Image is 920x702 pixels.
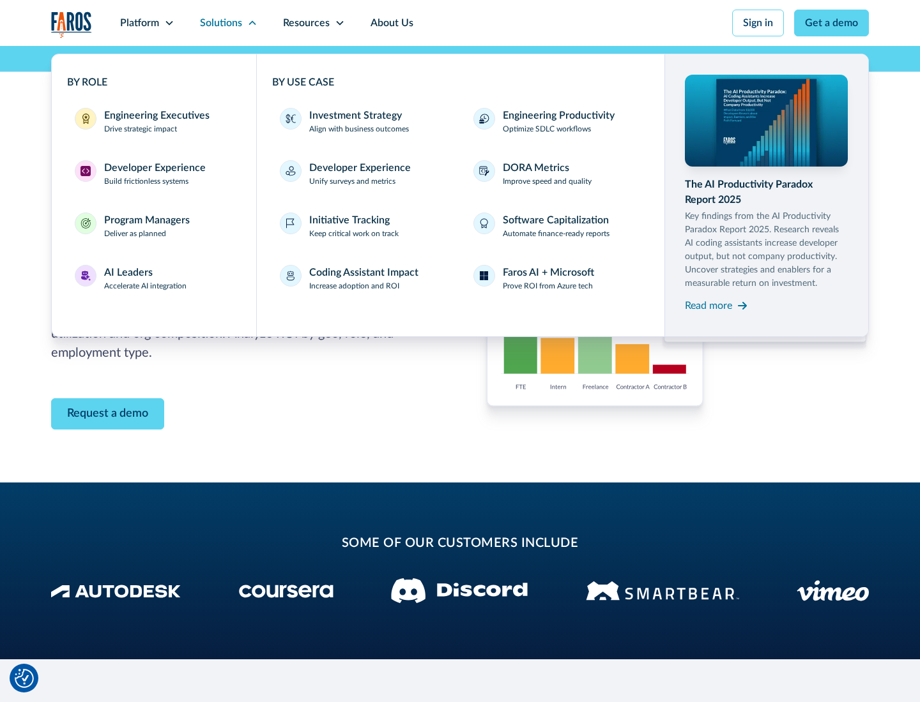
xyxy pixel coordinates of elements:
[586,579,739,602] img: Smartbear Logo
[794,10,869,36] a: Get a demo
[15,669,34,688] img: Revisit consent button
[503,213,609,228] div: Software Capitalization
[272,153,456,195] a: Developer ExperienceUnify surveys and metrics
[309,123,409,135] p: Align with business outcomes
[685,177,848,207] div: The AI Productivity Paradox Report 2025
[104,280,187,292] p: Accelerate AI integration
[503,228,609,239] p: Automate finance-ready reports
[309,265,418,280] div: Coding Assistant Impact
[15,669,34,688] button: Cookie Settings
[797,580,869,601] img: Vimeo logo
[309,160,411,175] div: Developer Experience
[272,75,649,90] div: BY USE CASE
[283,15,330,31] div: Resources
[120,15,159,31] div: Platform
[685,210,848,290] p: Key findings from the AI Productivity Paradox Report 2025. Research reveals AI coding assistants ...
[309,175,395,187] p: Unify surveys and metrics
[272,100,456,142] a: Investment StrategyAlign with business outcomes
[51,11,92,38] img: Logo of the analytics and reporting company Faros.
[391,578,528,603] img: Discord logo
[503,160,569,175] div: DORA Metrics
[685,75,848,316] a: The AI Productivity Paradox Report 2025Key findings from the AI Productivity Paradox Report 2025....
[503,280,593,292] p: Prove ROI from Azure tech
[466,205,649,247] a: Software CapitalizationAutomate finance-ready reports
[309,228,399,239] p: Keep critical work on track
[80,271,91,281] img: AI Leaders
[80,166,91,176] img: Developer Experience
[309,213,390,228] div: Initiative Tracking
[104,213,190,228] div: Program Managers
[309,280,399,292] p: Increase adoption and ROI
[153,534,767,553] h2: some of our customers include
[272,205,456,247] a: Initiative TrackingKeep critical work on track
[104,160,206,175] div: Developer Experience
[67,75,241,90] div: BY ROLE
[80,218,91,228] img: Program Managers
[239,585,333,598] img: Coursera Logo
[503,265,594,280] div: Faros AI + Microsoft
[67,205,241,247] a: Program ManagersProgram ManagersDeliver as planned
[309,108,402,123] div: Investment Strategy
[67,257,241,299] a: AI LeadersAI LeadersAccelerate AI integration
[466,153,649,195] a: DORA MetricsImprove speed and quality
[104,108,210,123] div: Engineering Executives
[67,100,241,142] a: Engineering ExecutivesEngineering ExecutivesDrive strategic impact
[51,398,164,429] a: Contact Modal
[466,100,649,142] a: Engineering ProductivityOptimize SDLC workflows
[503,123,591,135] p: Optimize SDLC workflows
[67,153,241,195] a: Developer ExperienceDeveloper ExperienceBuild frictionless systems
[51,585,181,598] img: Autodesk Logo
[503,108,615,123] div: Engineering Productivity
[51,11,92,38] a: home
[80,114,91,124] img: Engineering Executives
[272,257,456,299] a: Coding Assistant ImpactIncrease adoption and ROI
[104,123,177,135] p: Drive strategic impact
[200,15,242,31] div: Solutions
[104,228,166,239] p: Deliver as planned
[51,46,869,337] nav: Solutions
[685,298,732,313] div: Read more
[104,175,188,187] p: Build frictionless systems
[104,265,153,280] div: AI Leaders
[503,175,592,187] p: Improve speed and quality
[466,257,649,299] a: Faros AI + MicrosoftProve ROI from Azure tech
[732,10,784,36] a: Sign in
